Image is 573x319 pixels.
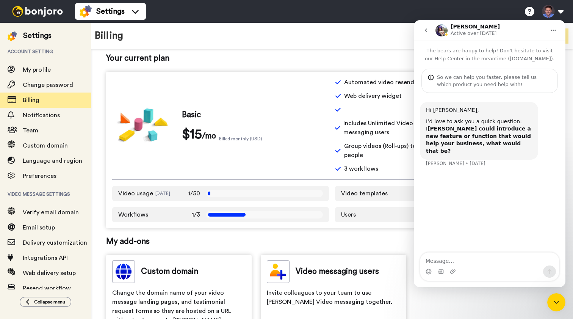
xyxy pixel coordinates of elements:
[547,293,565,311] iframe: Intercom live chat
[344,78,417,87] span: Automated video resends
[112,260,135,283] img: custom-domain.svg
[106,236,558,247] span: My add-ons
[8,31,17,41] img: settings-colored.svg
[23,225,55,231] span: Email setup
[80,5,92,17] img: settings-colored.svg
[182,127,202,142] span: $15
[413,210,423,219] span: 2/2
[23,209,79,215] span: Verify email domain
[202,130,216,142] span: /mo
[341,189,388,198] span: Video templates
[344,91,402,101] span: Web delivery widget
[182,109,201,121] span: Basic
[343,119,441,137] span: Includes Unlimited Video messaging users
[23,285,71,291] span: Resend workflow
[341,210,356,219] span: Users
[112,105,173,146] img: pricing-free-360w.jpg
[23,30,52,41] div: Settings
[9,6,66,17] img: bj-logo-header-white.svg
[155,191,170,196] span: [DATE]
[23,112,60,118] span: Notifications
[219,136,262,142] span: Billed monthly (USD)
[141,266,198,277] span: Custom domain
[118,210,148,219] span: Workflows
[23,67,51,73] span: My profile
[23,97,39,103] span: Billing
[296,266,379,277] span: Video messaging users
[344,141,441,160] span: Group videos (Roll-ups) to 2 people
[188,189,200,198] span: 1/50
[23,255,68,261] span: Integrations API
[20,297,71,307] button: Collapse menu
[23,240,87,246] span: Delivery customization
[106,53,558,64] span: Your current plan
[192,210,200,219] span: 1/3
[23,82,73,88] span: Change password
[95,30,123,41] h1: Billing
[23,270,76,276] span: Web delivery setup
[118,189,153,198] span: Video usage
[414,20,565,287] iframe: Intercom live chat
[34,299,65,305] span: Collapse menu
[267,260,290,283] img: team-members.svg
[23,158,82,164] span: Language and region
[96,6,125,17] span: Settings
[344,164,378,173] span: 3 workflows
[23,173,56,179] span: Preferences
[23,127,38,134] span: Team
[23,143,68,149] span: Custom domain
